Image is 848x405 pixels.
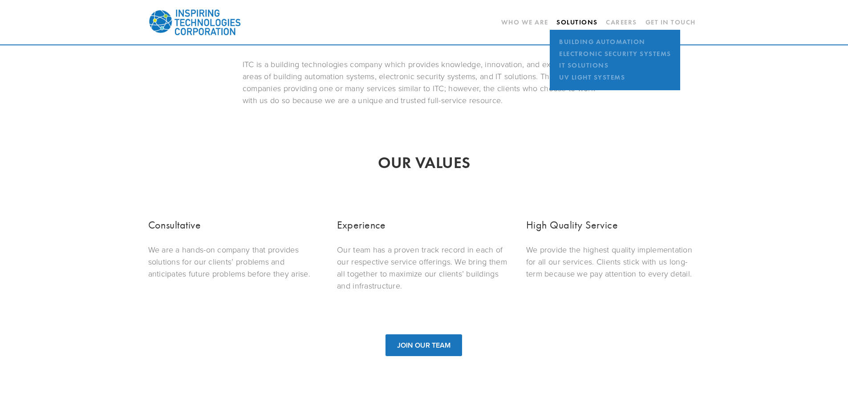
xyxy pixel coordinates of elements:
[501,15,548,30] a: Who We Are
[606,15,637,30] a: Careers
[556,72,674,83] a: UV Light Systems
[148,2,242,42] img: Inspiring Technologies Corp – A Building Technologies Company
[148,217,322,233] h3: Consultative
[337,244,511,292] p: Our team has a proven track record in each of our respective service offerings. We bring them all...
[385,334,462,356] a: JOIN OUR TEAM
[556,18,598,26] a: Solutions
[243,152,605,174] h2: OUR VALUES
[148,244,322,280] p: We are a hands-on company that provides solutions for our clients’ problems and anticipates futur...
[556,48,674,60] a: Electronic Security Systems
[526,217,700,233] h3: High Quality Service
[337,217,511,233] h3: Experience
[645,15,696,30] a: Get In Touch
[556,60,674,72] a: IT Solutions
[556,36,674,48] a: Building Automation
[243,58,605,106] p: ITC is a building technologies company which provides knowledge, innovation, and expertise in the...
[526,244,700,280] p: We provide the highest quality implementation for all our services. Clients stick with us long- t...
